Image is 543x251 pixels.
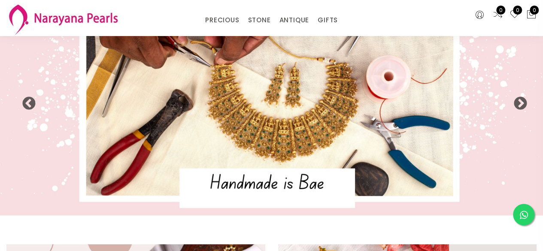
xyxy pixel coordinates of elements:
[496,6,505,15] span: 0
[248,14,270,27] a: STONE
[279,14,309,27] a: ANTIQUE
[510,9,520,21] a: 0
[530,6,539,15] span: 0
[513,97,522,105] button: Next
[526,9,537,21] button: 0
[318,14,338,27] a: GIFTS
[493,9,503,21] a: 0
[205,14,239,27] a: PRECIOUS
[21,97,30,105] button: Previous
[513,6,522,15] span: 0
